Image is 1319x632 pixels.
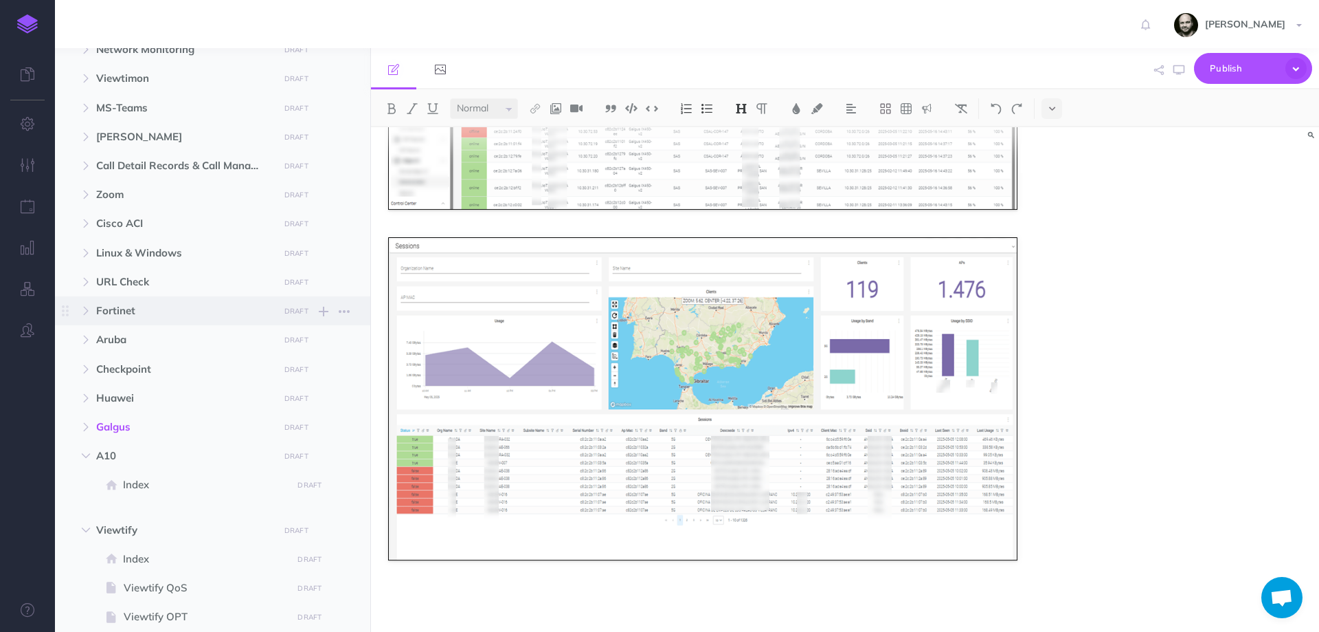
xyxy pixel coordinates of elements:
[284,219,308,228] small: DRAFT
[293,580,327,596] button: DRAFT
[680,103,692,114] img: Ordered list button
[921,103,933,114] img: Callout dropdown menu button
[625,103,638,113] img: Code block button
[96,186,271,203] span: Zoom
[96,274,271,290] span: URL Check
[1210,58,1278,79] span: Publish
[284,190,308,199] small: DRAFT
[284,249,308,258] small: DRAFT
[284,452,308,461] small: DRAFT
[17,14,38,34] img: logo-mark.svg
[293,477,327,493] button: DRAFT
[701,103,713,114] img: Unordered list button
[96,100,271,116] span: MS-Teams
[1194,53,1312,84] button: Publish
[96,522,271,538] span: Viewtify
[297,555,322,564] small: DRAFT
[1174,13,1198,37] img: fYsxTL7xyiRwVNfLOwtv2ERfMyxBnxhkboQPdXU4.jpeg
[297,584,322,593] small: DRAFT
[406,103,418,114] img: Italic button
[1011,103,1023,114] img: Redo
[900,103,912,114] img: Create table button
[279,391,313,406] button: DRAFT
[96,303,271,319] span: Fortinet
[96,245,271,261] span: Linux & Windows
[284,45,308,54] small: DRAFT
[284,278,308,287] small: DRAFT
[284,394,308,403] small: DRAFT
[279,187,313,203] button: DRAFT
[529,103,541,114] img: Link button
[293,552,327,567] button: DRAFT
[96,361,271,378] span: Checkpoint
[646,103,658,113] img: Inline code button
[96,70,271,87] span: Viewtimon
[124,580,288,596] span: Viewtify QoS
[96,331,271,348] span: Aruba
[297,481,322,490] small: DRAFT
[990,103,1002,114] img: Undo
[279,523,313,538] button: DRAFT
[279,448,313,464] button: DRAFT
[96,129,271,145] span: [PERSON_NAME]
[96,419,271,435] span: Galgus
[279,216,313,232] button: DRAFT
[790,103,802,114] img: Text color button
[284,104,308,113] small: DRAFT
[570,103,583,114] img: Add video button
[293,609,327,625] button: DRAFT
[284,365,308,374] small: DRAFT
[550,103,562,114] img: Add image button
[284,526,308,535] small: DRAFT
[124,609,288,625] span: Viewtify OPT
[279,100,313,116] button: DRAFT
[284,133,308,142] small: DRAFT
[756,103,768,114] img: Paragraph button
[279,303,313,319] button: DRAFT
[96,157,271,174] span: Call Detail Records & Call Management Records
[284,74,308,83] small: DRAFT
[279,332,313,348] button: DRAFT
[279,42,313,58] button: DRAFT
[1261,577,1303,618] div: Chat abierto
[605,103,617,114] img: Blockquote button
[279,71,313,87] button: DRAFT
[123,551,288,567] span: Index
[284,307,308,316] small: DRAFT
[845,103,857,114] img: Alignment dropdown menu button
[96,390,271,406] span: Huawei
[96,41,271,58] span: Network Monitoring
[388,237,1017,561] img: uJR6ykbHPFVlVQS7m0nE.png
[955,103,967,114] img: Clear styles button
[279,274,313,290] button: DRAFT
[297,613,322,622] small: DRAFT
[284,162,308,171] small: DRAFT
[1198,18,1292,30] span: [PERSON_NAME]
[279,419,313,435] button: DRAFT
[123,477,288,493] span: Index
[811,103,823,114] img: Text background color button
[735,103,747,114] img: Headings dropdown button
[284,336,308,345] small: DRAFT
[279,362,313,378] button: DRAFT
[96,215,271,232] span: Cisco ACI
[385,103,398,114] img: Bold button
[279,246,313,261] button: DRAFT
[279,158,313,174] button: DRAFT
[284,423,308,432] small: DRAFT
[279,129,313,145] button: DRAFT
[96,448,271,464] span: A10
[427,103,439,114] img: Underline button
